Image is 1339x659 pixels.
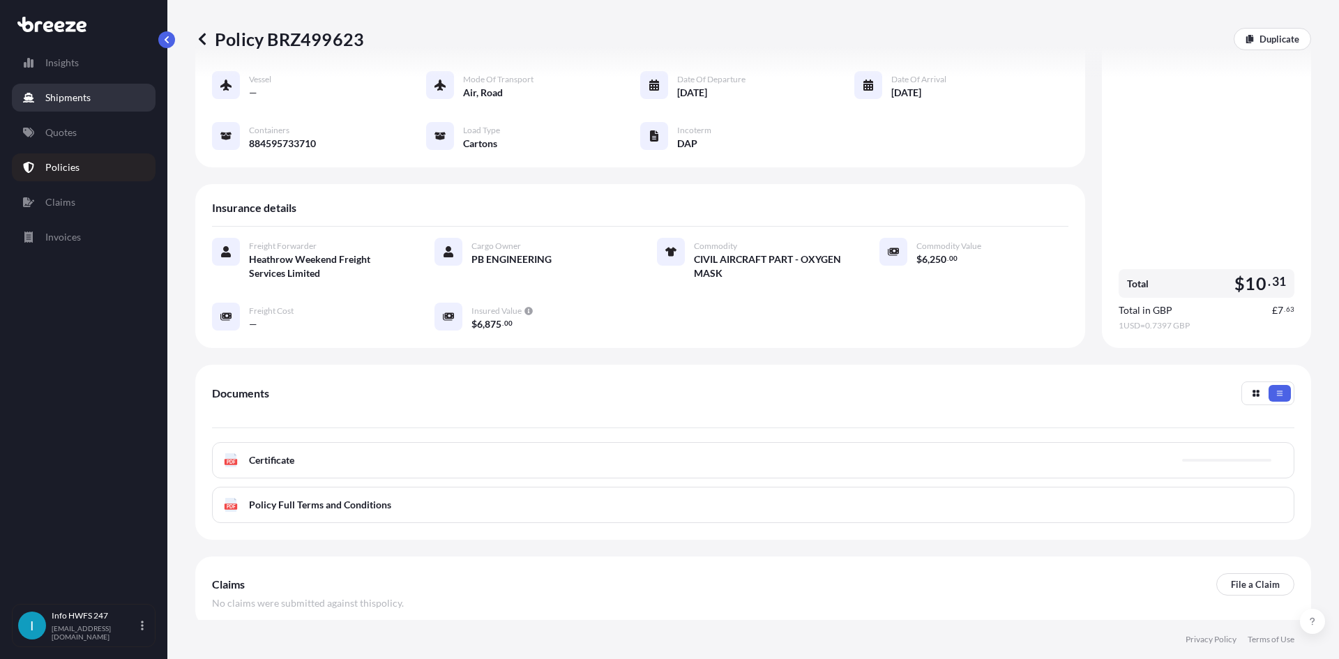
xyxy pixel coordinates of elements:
[677,125,711,136] span: Incoterm
[1286,307,1294,312] span: 63
[212,201,296,215] span: Insurance details
[249,74,271,85] span: Vessel
[52,624,138,641] p: [EMAIL_ADDRESS][DOMAIN_NAME]
[916,241,981,252] span: Commodity Value
[922,255,928,264] span: 6
[1245,275,1266,292] span: 10
[930,255,946,264] span: 250
[1231,577,1280,591] p: File a Claim
[1272,278,1286,286] span: 31
[249,137,316,151] span: 884595733710
[249,305,294,317] span: Freight Cost
[12,153,156,181] a: Policies
[949,256,958,261] span: 00
[45,56,79,70] p: Insights
[677,74,746,85] span: Date of Departure
[1272,305,1278,315] span: £
[45,160,80,174] p: Policies
[471,305,522,317] span: Insured Value
[212,596,404,610] span: No claims were submitted against this policy .
[212,386,269,400] span: Documents
[1234,28,1311,50] a: Duplicate
[1284,307,1285,312] span: .
[195,28,364,50] p: Policy BRZ499623
[12,49,156,77] a: Insights
[1127,277,1149,291] span: Total
[212,577,245,591] span: Claims
[212,487,1294,523] a: PDFPolicy Full Terms and Conditions
[52,610,138,621] p: Info HWFS 247
[477,319,483,329] span: 6
[30,619,34,633] span: I
[227,460,236,464] text: PDF
[463,86,503,100] span: Air, Road
[249,317,257,331] span: —
[12,188,156,216] a: Claims
[45,230,81,244] p: Invoices
[471,252,552,266] span: PB ENGINEERING
[483,319,485,329] span: ,
[463,137,497,151] span: Cartons
[1186,634,1236,645] a: Privacy Policy
[1216,573,1294,596] a: File a Claim
[485,319,501,329] span: 875
[45,126,77,139] p: Quotes
[504,321,513,326] span: 00
[227,504,236,509] text: PDF
[891,86,921,100] span: [DATE]
[1234,275,1245,292] span: $
[1259,32,1299,46] p: Duplicate
[45,91,91,105] p: Shipments
[1248,634,1294,645] a: Terms of Use
[12,84,156,112] a: Shipments
[1268,278,1271,286] span: .
[471,241,521,252] span: Cargo Owner
[916,255,922,264] span: $
[891,74,946,85] span: Date of Arrival
[471,319,477,329] span: $
[1119,303,1172,317] span: Total in GBP
[463,74,534,85] span: Mode of Transport
[249,453,294,467] span: Certificate
[677,137,697,151] span: DAP
[694,252,846,280] span: CIVIL AIRCRAFT PART - OXYGEN MASK
[12,119,156,146] a: Quotes
[502,321,504,326] span: .
[249,498,391,512] span: Policy Full Terms and Conditions
[45,195,75,209] p: Claims
[677,86,707,100] span: [DATE]
[928,255,930,264] span: ,
[12,223,156,251] a: Invoices
[249,86,257,100] span: —
[947,256,948,261] span: .
[463,125,500,136] span: Load Type
[249,252,401,280] span: Heathrow Weekend Freight Services Limited
[1119,320,1294,331] span: 1 USD = 0.7397 GBP
[249,125,289,136] span: Containers
[694,241,737,252] span: Commodity
[1278,305,1283,315] span: 7
[249,241,317,252] span: Freight Forwarder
